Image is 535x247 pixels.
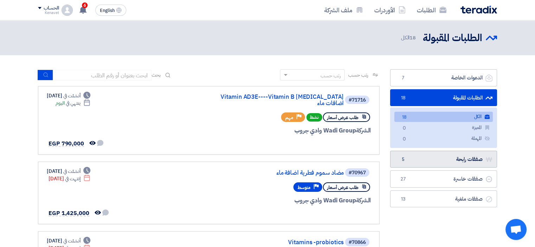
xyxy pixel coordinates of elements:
[63,237,80,245] span: أنشئت في
[394,112,493,122] a: الكل
[390,69,497,86] a: الدعوات الخاصة7
[399,156,407,163] span: 5
[348,71,368,79] span: رتب حسب
[399,176,407,183] span: 27
[53,70,152,80] input: ابحث بعنوان أو رقم الطلب
[409,34,416,41] span: 18
[394,134,493,144] a: المهملة
[47,168,90,175] div: [DATE]
[411,2,452,18] a: الطلبات
[152,71,161,79] span: بحث
[400,136,408,143] span: 0
[356,196,371,205] span: الشركة
[327,184,358,191] span: طلب عرض أسعار
[349,170,366,175] div: #70967
[390,151,497,168] a: صفقات رابحة5
[394,123,493,133] a: المميزة
[390,170,497,188] a: صفقات خاسرة27
[306,113,322,122] span: نشط
[66,99,80,107] span: ينتهي في
[202,126,371,135] div: Wadi Group وادي جروب
[399,196,407,203] span: 13
[49,175,90,182] div: [DATE]
[423,31,482,45] h2: الطلبات المقبولة
[203,170,344,176] a: مضاد سموم فطرية اضافة ماء
[203,94,344,106] a: Vitamin AD3E----Vitamin B [MEDICAL_DATA] اضافات ماء
[327,114,358,121] span: طلب عرض أسعار
[202,196,371,205] div: Wadi Group وادي جروب
[100,8,115,13] span: English
[460,6,497,14] img: Teradix logo
[47,92,90,99] div: [DATE]
[369,2,411,18] a: الأوردرات
[399,74,407,82] span: 7
[401,34,417,42] span: الكل
[400,125,408,132] span: 0
[390,190,497,208] a: صفقات ملغية13
[320,72,341,79] div: رتب حسب
[63,92,80,99] span: أنشئت في
[319,2,369,18] a: ملف الشركة
[63,168,80,175] span: أنشئت في
[390,89,497,106] a: الطلبات المقبولة18
[44,5,59,11] div: الحساب
[38,11,59,15] div: Kenavet
[349,98,366,103] div: #71716
[62,5,73,16] img: profile_test.png
[400,114,408,121] span: 18
[285,114,293,121] span: مهم
[82,2,88,8] span: 6
[47,237,90,245] div: [DATE]
[399,95,407,102] span: 18
[56,99,90,107] div: اليوم
[298,184,311,191] span: متوسط
[349,240,366,245] div: #70866
[49,139,84,148] span: EGP 790,000
[505,219,527,240] div: Open chat
[95,5,126,16] button: English
[65,175,80,182] span: إنتهت في
[356,126,371,135] span: الشركة
[49,209,89,217] span: EGP 1,425,000
[203,239,344,246] a: Vitamins -probiotics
